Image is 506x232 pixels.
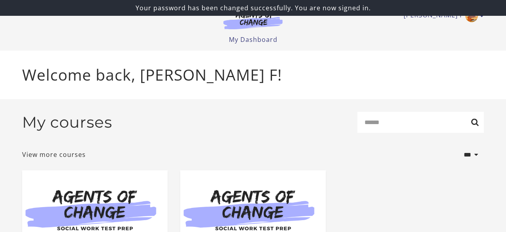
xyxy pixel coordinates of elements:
p: Your password has been changed successfully. You are now signed in. [3,3,503,13]
h2: My courses [22,113,112,132]
img: Agents of Change Logo [215,11,291,29]
p: Welcome back, [PERSON_NAME] F! [22,63,484,87]
a: My Dashboard [229,35,278,44]
a: Toggle menu [404,9,480,22]
a: View more courses [22,150,86,159]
